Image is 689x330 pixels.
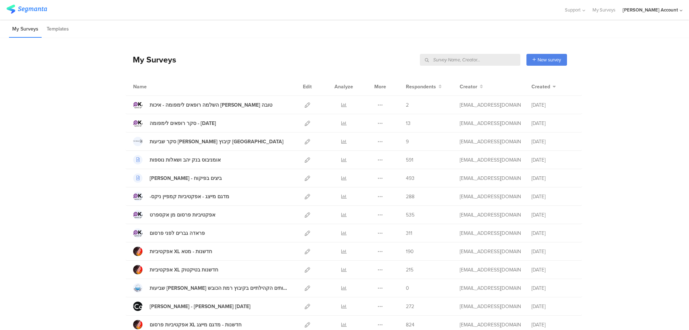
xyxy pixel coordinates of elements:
div: Name [133,83,176,90]
div: [DATE] [531,303,575,310]
div: סקר רופאים לימפומה - ספטמבר 2025 [150,120,216,127]
span: New survey [538,56,561,63]
div: [DATE] [531,321,575,329]
div: [DATE] [531,266,575,274]
span: Creator [460,83,477,90]
span: 13 [406,120,411,127]
span: 2 [406,101,409,109]
div: miri@miridikman.co.il [460,193,521,200]
a: [PERSON_NAME] - ביצים בפיקוח [133,173,222,183]
div: miri@miridikman.co.il [460,321,521,329]
div: miri@miridikman.co.il [460,138,521,145]
button: Created [531,83,556,90]
span: 215 [406,266,413,274]
div: [PERSON_NAME] Account [623,6,678,13]
a: אפקטיביות פרסום XL חדשנות - מדגם מייצג [133,320,242,329]
div: miri@miridikman.co.il [460,248,521,255]
span: 591 [406,156,413,164]
div: miri@miridikman.co.il [460,284,521,292]
span: 493 [406,175,414,182]
a: סקר שביעות [PERSON_NAME] קיבוץ [GEOGRAPHIC_DATA] [133,137,283,146]
div: [DATE] [531,120,575,127]
div: פראדה גברים לפני פרסום [150,229,205,237]
div: miri@miridikman.co.il [460,120,521,127]
a: פראדה גברים לפני פרסום [133,228,205,238]
li: My Surveys [9,21,42,38]
span: Respondents [406,83,436,90]
div: אפקטיביות XL חדשנות - מטא [150,248,212,255]
div: שביעות רצון מהשירותים הקהילתיים בקיבוץ רמת הכובש [150,284,289,292]
div: [DATE] [531,229,575,237]
span: 190 [406,248,414,255]
div: השלמה רופאים לימפומה - איכות חיים טובה [150,101,272,109]
span: Created [531,83,550,90]
a: אפקטיביות XL חדשנות - מטא [133,247,212,256]
div: אפקטיביות XL חדשנות בטיקטוק [150,266,218,274]
div: [DATE] [531,175,575,182]
span: 272 [406,303,414,310]
a: השלמה רופאים לימפומה - איכות [PERSON_NAME] טובה [133,100,272,110]
a: -מדגם מייצג - אפקטיביות קמפיין ניקס [133,192,229,201]
div: [DATE] [531,248,575,255]
div: סקר מקאן - גל 7 ספטמבר 25 [150,303,250,310]
div: miri@miridikman.co.il [460,211,521,219]
div: miri@miridikman.co.il [460,303,521,310]
img: segmanta logo [6,5,47,14]
li: Templates [43,21,72,38]
div: [DATE] [531,156,575,164]
a: אפקטיביות פרסום מן אקספרט [133,210,215,219]
div: אסף פינק - ביצים בפיקוח [150,175,222,182]
button: Respondents [406,83,442,90]
div: miri@miridikman.co.il [460,175,521,182]
span: 535 [406,211,414,219]
div: miri@miridikman.co.il [460,229,521,237]
div: My Surveys [126,54,176,66]
div: אפקטיביות פרסום XL חדשנות - מדגם מייצג [150,321,242,329]
div: סקר שביעות רצון קיבוץ כנרת [150,138,283,145]
a: [PERSON_NAME] - [PERSON_NAME] [DATE] [133,302,250,311]
span: 311 [406,229,412,237]
div: miri@miridikman.co.il [460,156,521,164]
a: סקר רופאים לימפומה - [DATE] [133,118,216,128]
div: [DATE] [531,284,575,292]
div: [DATE] [531,193,575,200]
input: Survey Name, Creator... [420,54,520,66]
div: [DATE] [531,101,575,109]
span: 288 [406,193,414,200]
div: -מדגם מייצג - אפקטיביות קמפיין ניקס [150,193,229,200]
span: 824 [406,321,414,329]
span: Support [565,6,581,13]
div: [DATE] [531,211,575,219]
div: [DATE] [531,138,575,145]
button: Creator [460,83,483,90]
span: 9 [406,138,409,145]
a: אפקטיביות XL חדשנות בטיקטוק [133,265,218,274]
div: miri@miridikman.co.il [460,266,521,274]
a: אומניבוס בנק יהב ושאלות נוספות [133,155,221,164]
div: Edit [300,78,315,96]
div: More [372,78,388,96]
a: שביעות [PERSON_NAME] מהשירותים הקהילתיים בקיבוץ רמת הכובש [133,283,289,293]
div: Analyze [333,78,355,96]
div: miri@miridikman.co.il [460,101,521,109]
span: 0 [406,284,409,292]
div: אומניבוס בנק יהב ושאלות נוספות [150,156,221,164]
div: אפקטיביות פרסום מן אקספרט [150,211,215,219]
